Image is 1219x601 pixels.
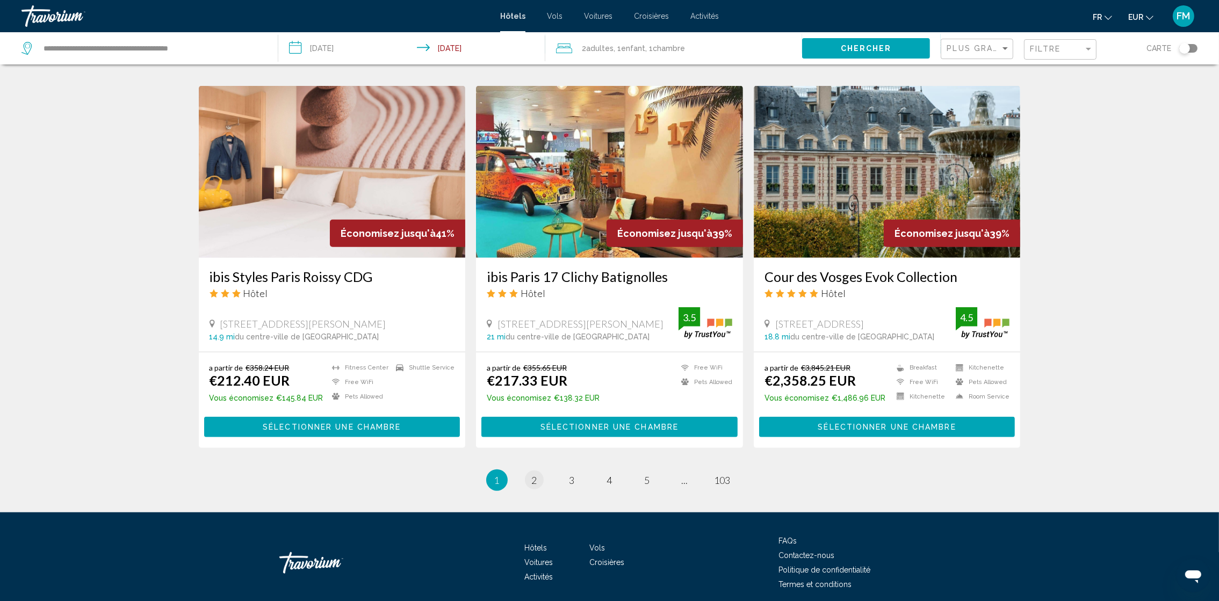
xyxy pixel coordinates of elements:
[759,417,1015,437] button: Sélectionner une chambre
[1146,41,1171,56] span: Carte
[779,580,852,589] span: Termes et conditions
[547,12,562,20] a: Vols
[956,307,1009,339] img: trustyou-badge.svg
[589,558,624,567] a: Croisières
[330,220,465,247] div: 41%
[653,44,685,53] span: Chambre
[584,12,612,20] span: Voitures
[246,363,290,372] del: €358.24 EUR
[821,287,846,299] span: Hôtel
[764,287,1010,299] div: 5 star Hotel
[481,419,738,431] a: Sélectionner une chambre
[327,378,391,387] li: Free WiFi
[679,311,700,324] div: 3.5
[779,566,871,574] a: Politique de confidentialité
[476,86,743,258] img: Hotel image
[764,269,1010,285] a: Cour des Vosges Evok Collection
[1030,45,1061,53] span: Filtre
[210,269,455,285] h3: ibis Styles Paris Roissy CDG
[210,332,235,341] span: 14.9 mi
[790,332,934,341] span: du centre-ville de [GEOGRAPHIC_DATA]
[614,41,645,56] span: , 1
[487,269,732,285] a: ibis Paris 17 Clichy Batignolles
[617,228,712,239] span: Économisez jusqu'à
[1171,44,1198,53] button: Toggle map
[645,474,650,486] span: 5
[481,417,738,437] button: Sélectionner une chambre
[235,332,379,341] span: du centre-ville de [GEOGRAPHIC_DATA]
[764,332,790,341] span: 18.8 mi
[764,394,829,402] span: Vous économisez
[21,5,489,27] a: Travorium
[1093,13,1102,21] span: fr
[278,32,546,64] button: Check-in date: Sep 1, 2025 Check-out date: Sep 3, 2025
[586,44,614,53] span: Adultes
[634,12,669,20] a: Croisières
[532,474,537,486] span: 2
[956,311,977,324] div: 4.5
[582,41,614,56] span: 2
[947,45,1010,54] mat-select: Sort by
[524,558,553,567] a: Voitures
[950,392,1009,401] li: Room Service
[715,474,731,486] span: 103
[841,45,892,53] span: Chercher
[947,44,1074,53] span: Plus grandes économies
[487,287,732,299] div: 3 star Hotel
[341,228,436,239] span: Économisez jusqu'à
[676,363,732,372] li: Free WiFi
[210,287,455,299] div: 3 star Hotel
[263,423,401,432] span: Sélectionner une chambre
[210,363,243,372] span: a partir de
[569,474,575,486] span: 3
[764,372,856,388] ins: €2,358.25 EUR
[779,537,797,545] a: FAQs
[690,12,719,20] a: Activités
[523,363,567,372] del: €355.65 EUR
[754,86,1021,258] img: Hotel image
[524,544,547,552] a: Hôtels
[487,394,551,402] span: Vous économisez
[487,363,521,372] span: a partir de
[487,372,567,388] ins: €217.33 EUR
[802,38,931,58] button: Chercher
[607,474,612,486] span: 4
[210,394,323,402] p: €145.84 EUR
[764,394,885,402] p: €1,486.96 EUR
[884,220,1020,247] div: 39%
[607,220,743,247] div: 39%
[676,378,732,387] li: Pets Allowed
[243,287,268,299] span: Hôtel
[621,44,645,53] span: Enfant
[199,469,1021,491] ul: Pagination
[524,573,553,581] span: Activités
[950,378,1009,387] li: Pets Allowed
[199,86,466,258] img: Hotel image
[1170,5,1198,27] button: User Menu
[521,287,545,299] span: Hôtel
[589,544,605,552] a: Vols
[891,363,950,372] li: Breakfast
[500,12,525,20] span: Hôtels
[759,419,1015,431] a: Sélectionner une chambre
[1093,9,1112,25] button: Change language
[1128,13,1143,21] span: EUR
[891,378,950,387] li: Free WiFi
[950,363,1009,372] li: Kitchenette
[391,363,455,372] li: Shuttle Service
[497,318,663,330] span: [STREET_ADDRESS][PERSON_NAME]
[1024,39,1097,61] button: Filter
[1176,558,1210,592] iframe: Bouton de lancement de la fenêtre de messagerie
[895,228,990,239] span: Économisez jusqu'à
[764,363,798,372] span: a partir de
[204,417,460,437] button: Sélectionner une chambre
